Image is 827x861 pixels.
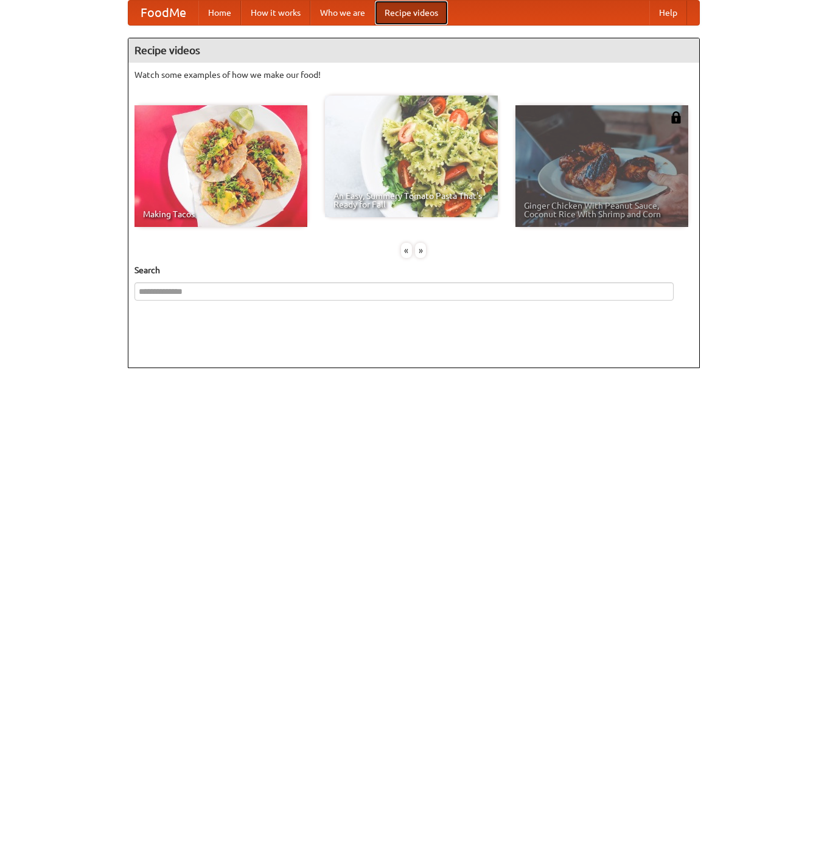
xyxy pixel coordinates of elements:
p: Watch some examples of how we make our food! [134,69,693,81]
a: Recipe videos [375,1,448,25]
a: Who we are [310,1,375,25]
div: » [415,243,426,258]
a: Making Tacos [134,105,307,227]
h4: Recipe videos [128,38,699,63]
h5: Search [134,264,693,276]
a: An Easy, Summery Tomato Pasta That's Ready for Fall [325,96,498,217]
a: Help [649,1,687,25]
a: How it works [241,1,310,25]
span: Making Tacos [143,210,299,218]
a: Home [198,1,241,25]
span: An Easy, Summery Tomato Pasta That's Ready for Fall [333,192,489,209]
a: FoodMe [128,1,198,25]
img: 483408.png [670,111,682,124]
div: « [401,243,412,258]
